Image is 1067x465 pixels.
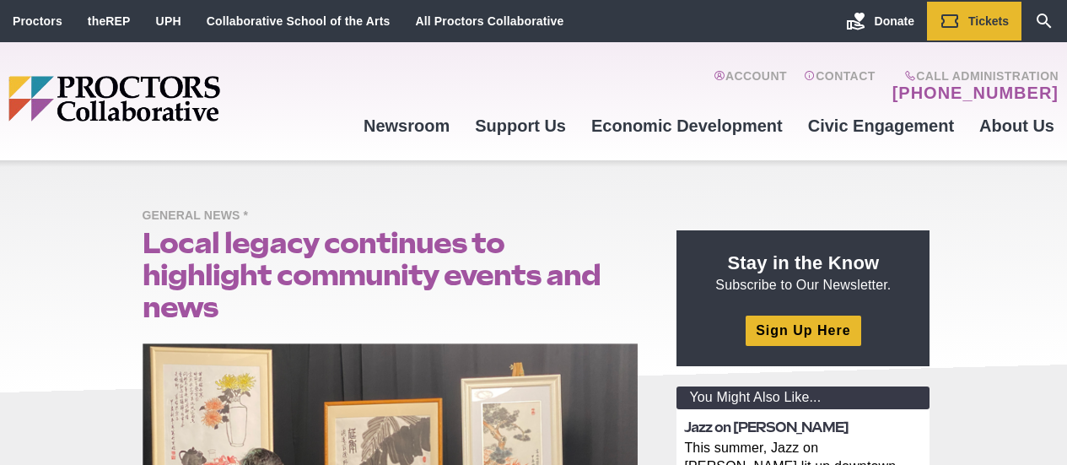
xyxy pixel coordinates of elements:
[351,103,462,149] a: Newsroom
[207,14,391,28] a: Collaborative School of the Arts
[676,387,930,409] div: You Might Also Like...
[579,103,795,149] a: Economic Development
[415,14,563,28] a: All Proctors Collaborative
[714,69,787,103] a: Account
[804,69,876,103] a: Contact
[875,14,914,28] span: Donate
[88,14,131,28] a: theREP
[143,206,257,227] span: General News *
[8,76,350,122] img: Proctors logo
[833,2,927,41] a: Donate
[746,316,860,345] a: Sign Up Here
[143,227,639,323] h1: Local legacy continues to highlight community events and news
[684,419,849,435] a: Jazz on [PERSON_NAME]
[462,103,579,149] a: Support Us
[13,14,62,28] a: Proctors
[795,103,967,149] a: Civic Engagement
[1021,2,1067,41] a: Search
[927,2,1021,41] a: Tickets
[892,83,1059,103] a: [PHONE_NUMBER]
[156,14,181,28] a: UPH
[967,103,1067,149] a: About Us
[968,14,1009,28] span: Tickets
[697,251,909,295] p: Subscribe to Our Newsletter.
[887,69,1059,83] span: Call Administration
[143,208,257,222] a: General News *
[728,252,880,273] strong: Stay in the Know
